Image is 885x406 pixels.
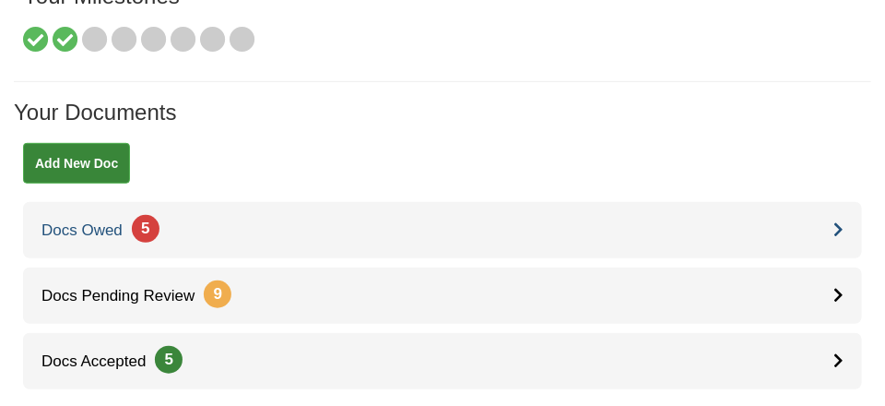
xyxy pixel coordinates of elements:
span: Docs Accepted [23,352,183,370]
a: Docs Pending Review9 [23,268,862,324]
span: 9 [204,281,231,308]
h1: Your Documents [14,101,871,143]
span: 5 [155,346,183,374]
span: Docs Owed [23,221,159,239]
a: Add New Doc [23,143,130,184]
a: Docs Accepted5 [23,333,862,389]
span: Docs Pending Review [23,287,231,304]
a: Docs Owed5 [23,202,862,258]
span: 5 [132,215,159,243]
